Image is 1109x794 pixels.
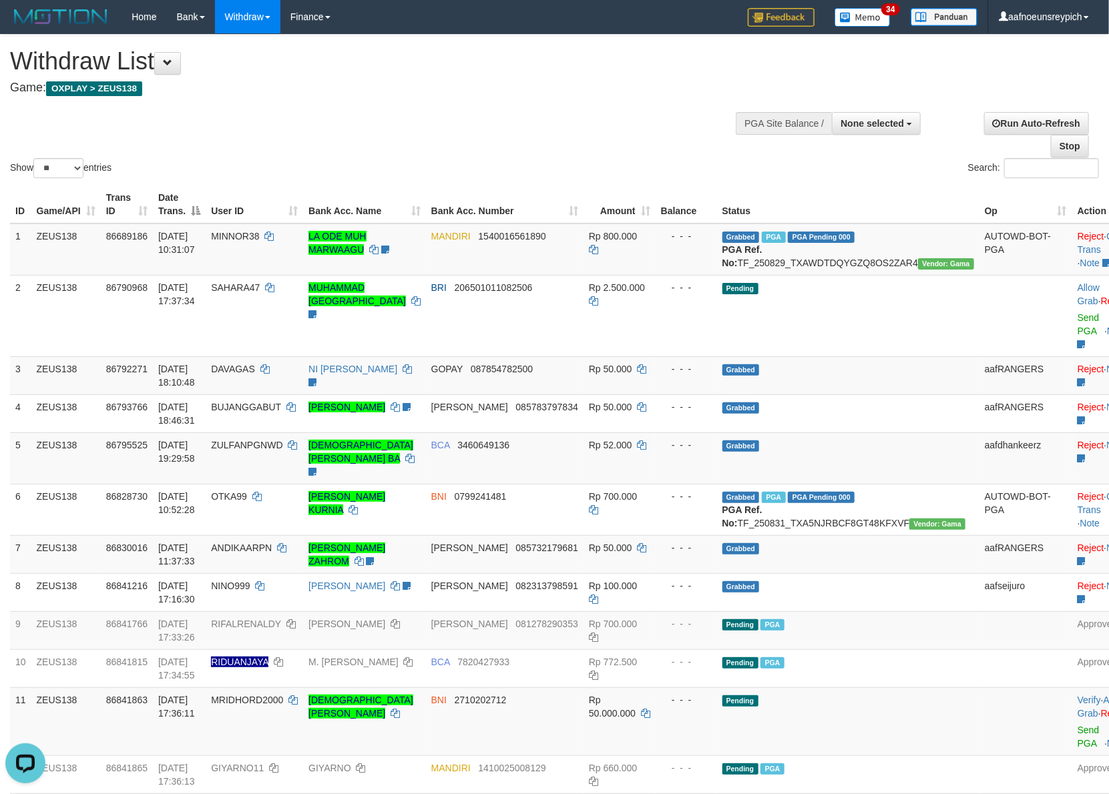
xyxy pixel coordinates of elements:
[308,580,385,591] a: [PERSON_NAME]
[46,81,142,96] span: OXPLAY > ZEUS138
[661,490,712,503] div: - - -
[31,185,101,224] th: Game/API: activate to sort column ascending
[10,535,31,573] td: 7
[589,657,637,667] span: Rp 772.500
[31,275,101,356] td: ZEUS138
[431,231,471,242] span: MANDIRI
[308,231,366,255] a: LA ODE MUH MARWAAGU
[717,484,979,535] td: TF_250831_TXA5NJRBCF8GT48KFXVF
[979,356,1072,394] td: aafRANGERS
[1078,402,1104,412] a: Reject
[158,657,195,681] span: [DATE] 17:34:55
[1078,440,1104,450] a: Reject
[106,580,148,591] span: 86841216
[722,364,760,376] span: Grabbed
[206,185,303,224] th: User ID: activate to sort column ascending
[31,432,101,484] td: ZEUS138
[722,763,758,775] span: Pending
[788,492,855,503] span: PGA Pending
[589,619,637,629] span: Rp 700.000
[431,491,447,502] span: BNI
[158,695,195,719] span: [DATE] 17:36:11
[979,185,1072,224] th: Op: activate to sort column ascending
[158,763,195,787] span: [DATE] 17:36:13
[661,693,712,707] div: - - -
[722,283,758,294] span: Pending
[1078,542,1104,553] a: Reject
[722,657,758,669] span: Pending
[431,440,450,450] span: BCA
[760,619,784,631] span: Marked by aafRornrotha
[211,440,282,450] span: ZULFANPGNWD
[589,282,645,293] span: Rp 2.500.000
[31,687,101,755] td: ZEUS138
[589,491,637,502] span: Rp 700.000
[1080,518,1100,528] a: Note
[31,755,101,793] td: ZEUS138
[10,275,31,356] td: 2
[431,695,447,705] span: BNI
[158,282,195,306] span: [DATE] 17:37:34
[984,112,1089,135] a: Run Auto-Refresh
[106,282,148,293] span: 86790968
[661,541,712,554] div: - - -
[589,440,632,450] span: Rp 52.000
[106,619,148,629] span: 86841766
[918,258,974,270] span: Vendor URL: https://trx31.1velocity.biz
[661,579,712,592] div: - - -
[589,402,632,412] span: Rp 50.000
[10,611,31,649] td: 9
[308,763,351,773] a: GIYARNO
[457,440,509,450] span: Copy 3460649136 to clipboard
[911,8,977,26] img: panduan.png
[158,619,195,643] span: [DATE] 17:33:26
[1078,312,1100,336] a: Send PGA
[31,484,101,535] td: ZEUS138
[10,185,31,224] th: ID
[722,619,758,631] span: Pending
[211,580,250,591] span: NINO999
[661,617,712,631] div: - - -
[455,491,507,502] span: Copy 0799241481 to clipboard
[979,535,1072,573] td: aafRANGERS
[158,542,195,566] span: [DATE] 11:37:33
[717,224,979,276] td: TF_250829_TXAWDTDQYGZQ8OS2ZAR4
[722,232,760,243] span: Grabbed
[308,440,413,464] a: [DEMOGRAPHIC_DATA][PERSON_NAME] BA
[431,542,508,553] span: [PERSON_NAME]
[722,492,760,503] span: Grabbed
[308,542,385,566] a: [PERSON_NAME] ZAHROM
[788,232,855,243] span: PGA Pending
[10,687,31,755] td: 11
[661,438,712,452] div: - - -
[661,281,712,294] div: - - -
[10,394,31,432] td: 4
[979,573,1072,611] td: aafseijuro
[589,542,632,553] span: Rp 50.000
[211,763,264,773] span: GIYARNO11
[835,8,891,27] img: Button%20Memo.svg
[722,695,758,707] span: Pending
[308,402,385,412] a: [PERSON_NAME]
[211,491,247,502] span: OTKA99
[661,362,712,376] div: - - -
[661,655,712,669] div: - - -
[979,432,1072,484] td: aafdhankeerz
[31,535,101,573] td: ZEUS138
[979,484,1072,535] td: AUTOWD-BOT-PGA
[308,282,406,306] a: MUHAMMAD [GEOGRAPHIC_DATA]
[589,763,637,773] span: Rp 660.000
[158,402,195,426] span: [DATE] 18:46:31
[722,504,762,528] b: PGA Ref. No:
[106,542,148,553] span: 86830016
[841,118,904,129] span: None selected
[10,81,726,95] h4: Game:
[1078,231,1104,242] a: Reject
[10,48,726,75] h1: Withdraw List
[153,185,206,224] th: Date Trans.: activate to sort column descending
[31,573,101,611] td: ZEUS138
[106,657,148,667] span: 86841815
[661,761,712,775] div: - - -
[455,282,533,293] span: Copy 206501011082506 to clipboard
[431,282,447,293] span: BRI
